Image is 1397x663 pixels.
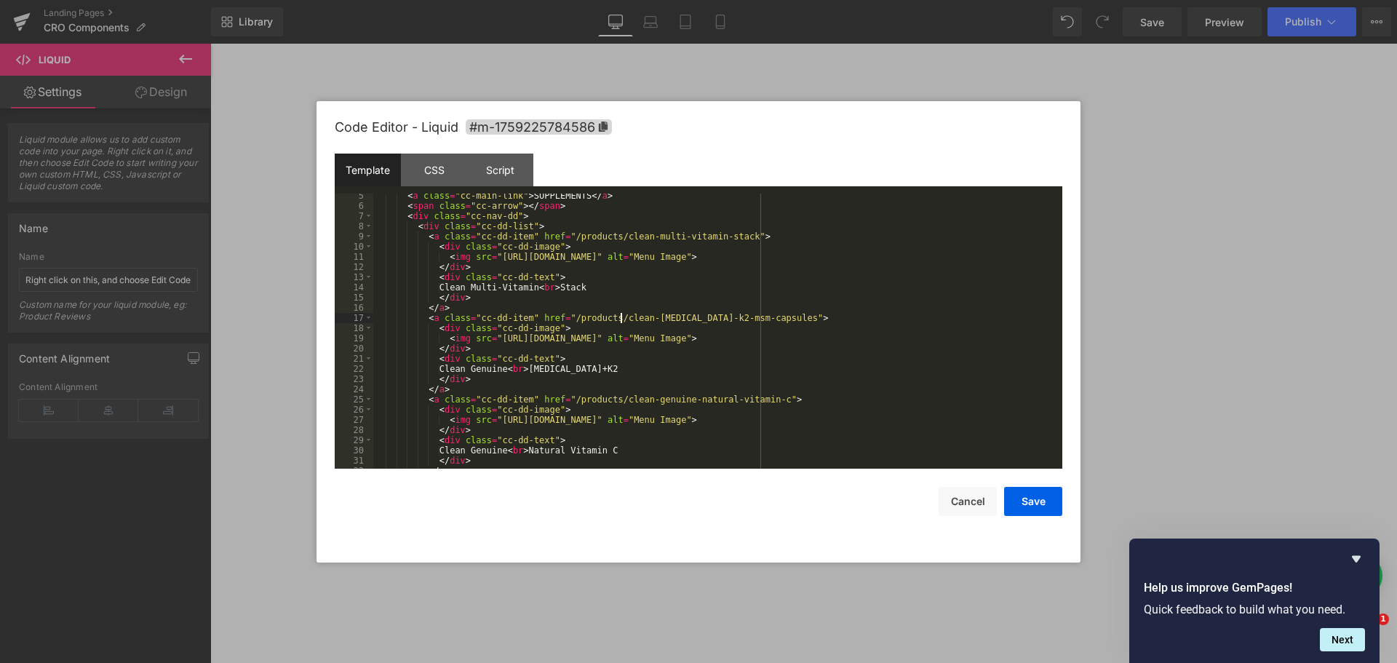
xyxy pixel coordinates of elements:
div: 17 [335,313,373,323]
div: 29 [335,435,373,445]
div: 24 [335,384,373,394]
div: 25 [335,394,373,405]
div: 20 [335,344,373,354]
div: 6 [335,201,373,211]
span: 1 [1377,614,1389,625]
button: Next question [1320,628,1365,651]
span: Code Editor - Liquid [335,119,458,135]
button: Save [1004,487,1062,516]
div: 11 [335,252,373,262]
div: 10 [335,242,373,252]
button: Cancel [939,487,997,516]
div: 12 [335,262,373,272]
div: 14 [335,282,373,293]
div: 7 [335,211,373,221]
div: CSS [401,154,467,186]
div: 16 [335,303,373,313]
div: 27 [335,415,373,425]
div: 28 [335,425,373,435]
p: Quick feedback to build what you need. [1144,603,1365,616]
div: 32 [335,466,373,476]
div: 13 [335,272,373,282]
div: 26 [335,405,373,415]
div: 30 [335,445,373,456]
div: 5 [335,191,373,201]
div: 22 [335,364,373,374]
div: 18 [335,323,373,333]
div: 8 [335,221,373,231]
span: Click to copy [466,119,612,135]
div: 23 [335,374,373,384]
h2: Help us improve GemPages! [1144,579,1365,597]
div: Template [335,154,401,186]
div: 19 [335,333,373,344]
div: 21 [335,354,373,364]
div: 9 [335,231,373,242]
div: Script [467,154,533,186]
button: Hide survey [1348,550,1365,568]
div: Help us improve GemPages! [1144,550,1365,651]
div: 15 [335,293,373,303]
div: 31 [335,456,373,466]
